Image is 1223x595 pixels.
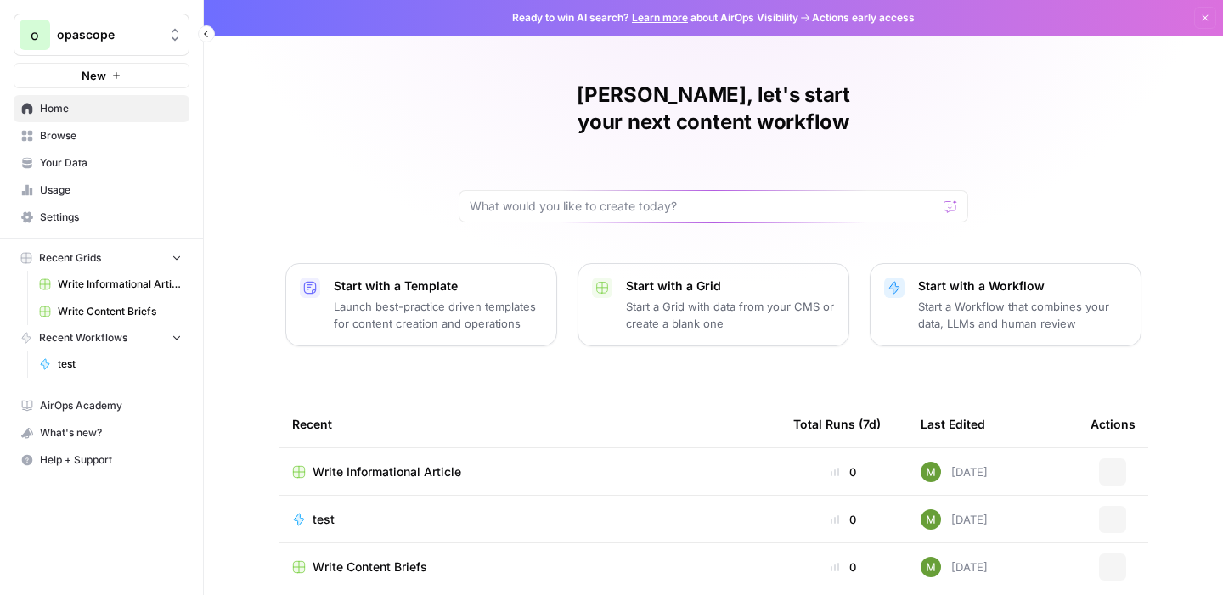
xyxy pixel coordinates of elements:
span: AirOps Academy [40,398,182,413]
button: Help + Support [14,446,189,474]
span: Home [40,101,182,116]
p: Start a Grid with data from your CMS or create a blank one [626,298,835,332]
button: Start with a WorkflowStart a Workflow that combines your data, LLMs and human review [870,263,1141,346]
span: Help + Support [40,452,182,468]
button: Start with a GridStart a Grid with data from your CMS or create a blank one [578,263,849,346]
div: Actions [1091,401,1136,447]
span: New [82,67,106,84]
a: Settings [14,204,189,231]
button: Recent Workflows [14,325,189,351]
a: Write Content Briefs [31,298,189,325]
img: aw4436e01evswxek5rw27mrzmtbw [921,509,941,530]
img: aw4436e01evswxek5rw27mrzmtbw [921,462,941,482]
button: Workspace: opascope [14,14,189,56]
a: AirOps Academy [14,392,189,419]
a: Write Informational Article [31,271,189,298]
img: aw4436e01evswxek5rw27mrzmtbw [921,557,941,577]
button: New [14,63,189,88]
a: Usage [14,177,189,204]
button: What's new? [14,419,189,446]
a: Learn more [632,11,688,24]
p: Start with a Grid [626,278,835,295]
div: Last Edited [921,401,985,447]
span: Actions early access [812,10,915,25]
a: Write Informational Article [292,463,766,480]
p: Start with a Template [334,278,543,295]
p: Start with a Workflow [918,278,1127,295]
div: Recent [292,401,766,447]
span: Write Informational Article [58,277,182,292]
span: Write Informational Article [313,463,461,480]
span: Ready to win AI search? about AirOps Visibility [512,10,798,25]
input: What would you like to create today? [470,198,937,215]
button: Recent Grids [14,245,189,271]
div: [DATE] [921,509,988,530]
span: Your Data [40,155,182,171]
span: Usage [40,182,182,198]
div: [DATE] [921,462,988,482]
span: Recent Grids [39,250,101,266]
div: What's new? [14,420,189,446]
a: Write Content Briefs [292,559,766,575]
button: Start with a TemplateLaunch best-practice driven templates for content creation and operations [285,263,557,346]
span: Settings [40,210,182,225]
div: 0 [793,559,893,575]
span: Write Content Briefs [313,559,427,575]
span: test [313,511,335,528]
span: Browse [40,128,182,143]
span: opascope [57,26,160,43]
div: [DATE] [921,557,988,577]
p: Launch best-practice driven templates for content creation and operations [334,298,543,332]
div: 0 [793,463,893,480]
a: Browse [14,122,189,149]
a: Home [14,95,189,122]
a: Your Data [14,149,189,177]
span: Recent Workflows [39,330,127,345]
span: o [31,25,39,45]
h1: [PERSON_NAME], let's start your next content workflow [459,81,968,136]
div: 0 [793,511,893,528]
p: Start a Workflow that combines your data, LLMs and human review [918,298,1127,332]
span: test [58,356,182,372]
a: test [292,511,766,528]
div: Total Runs (7d) [793,401,881,447]
a: test [31,351,189,378]
span: Write Content Briefs [58,304,182,319]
